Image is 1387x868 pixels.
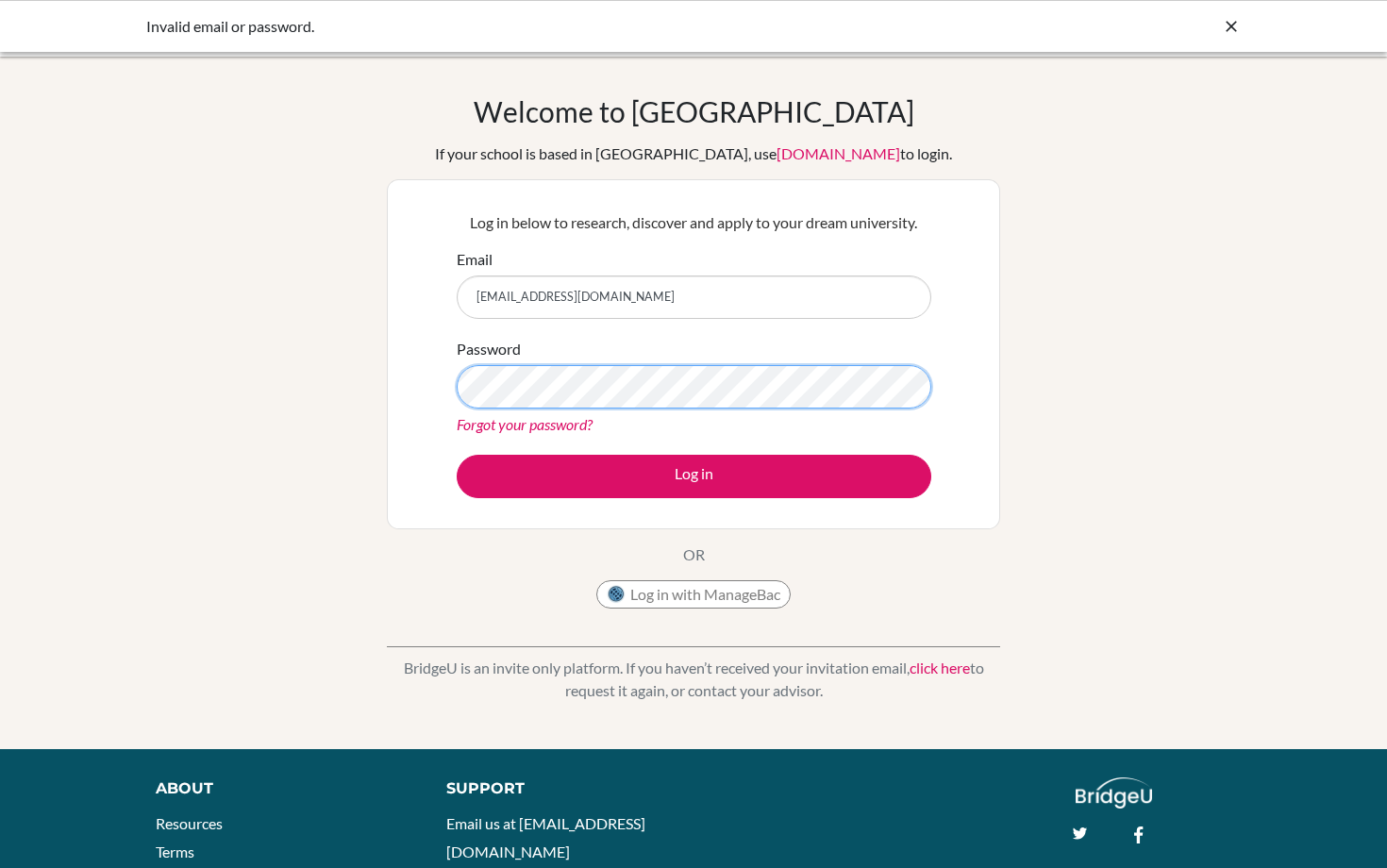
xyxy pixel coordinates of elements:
[146,15,958,38] div: Invalid email or password.
[457,415,593,433] a: Forgot your password?
[1076,777,1152,809] img: logo_white@2x-f4f0deed5e89b7ecb1c2cc34c3e3d731f90f0f143d5ea2071677605dd97b5244.png
[435,142,952,165] div: If your school is based in [GEOGRAPHIC_DATA], use to login.
[156,843,194,860] a: Terms
[474,94,914,128] h1: Welcome to [GEOGRAPHIC_DATA]
[777,144,900,162] a: [DOMAIN_NAME]
[457,211,931,234] p: Log in below to research, discover and apply to your dream university.
[156,814,223,832] a: Resources
[446,814,645,860] a: Email us at [EMAIL_ADDRESS][DOMAIN_NAME]
[457,248,493,271] label: Email
[683,543,705,566] p: OR
[910,659,970,676] a: click here
[387,657,1000,702] p: BridgeU is an invite only platform. If you haven’t received your invitation email, to request it ...
[457,338,521,360] label: Password
[446,777,675,800] div: Support
[457,455,931,498] button: Log in
[596,580,791,609] button: Log in with ManageBac
[156,777,404,800] div: About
